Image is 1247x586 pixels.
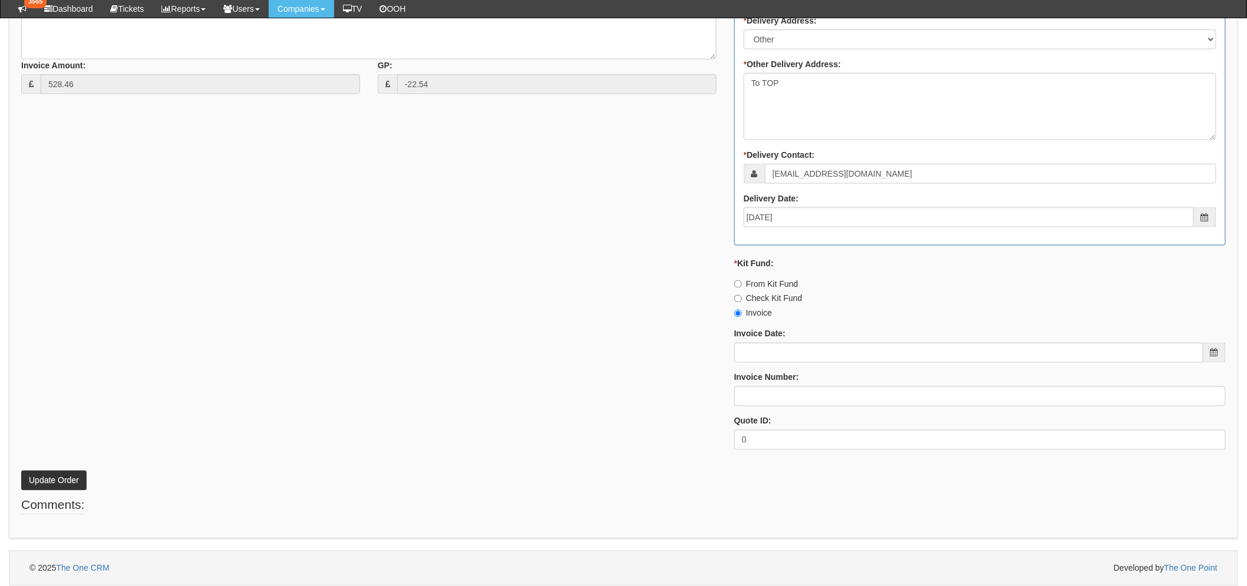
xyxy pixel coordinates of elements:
[378,59,392,71] label: GP:
[734,295,742,303] input: Check Kit Fund
[734,293,803,304] label: Check Kit Fund
[21,471,87,491] button: Update Order
[734,372,799,383] label: Invoice Number:
[734,307,772,319] label: Invoice
[734,280,742,288] input: From Kit Fund
[56,564,109,573] a: The One CRM
[744,193,799,204] label: Delivery Date:
[1114,562,1218,574] span: Developed by
[734,278,799,290] label: From Kit Fund
[734,415,771,427] label: Quote ID:
[744,73,1216,140] textarea: To TOP
[21,59,85,71] label: Invoice Amount:
[744,15,817,27] label: Delivery Address:
[21,496,84,515] legend: Comments:
[734,257,774,269] label: Kit Fund:
[29,564,110,573] span: © 2025
[734,310,742,317] input: Invoice
[1164,564,1218,573] a: The One Point
[744,58,841,70] label: Other Delivery Address:
[744,149,815,161] label: Delivery Contact:
[734,328,786,340] label: Invoice Date:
